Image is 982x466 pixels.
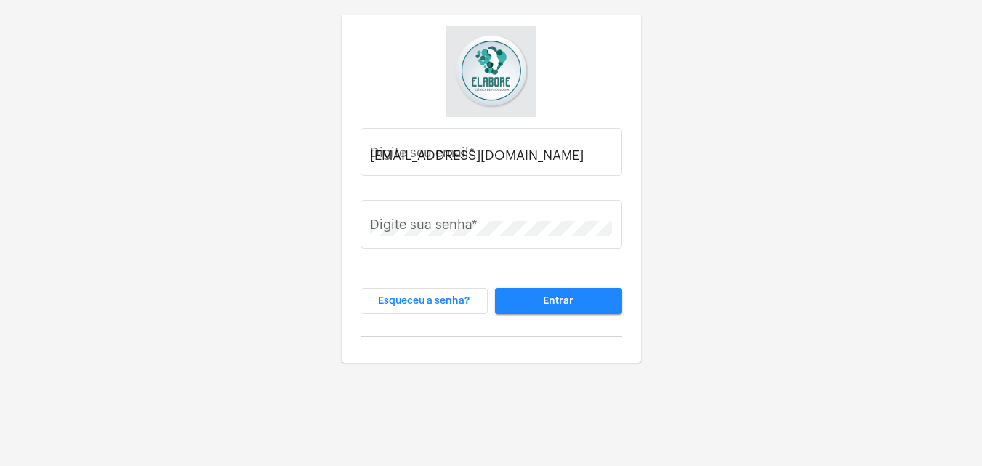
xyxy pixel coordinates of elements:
span: Entrar [543,296,573,306]
span: Esqueceu a senha? [378,296,470,306]
input: Digite seu email [370,148,612,163]
button: Esqueceu a senha? [361,288,488,314]
button: Entrar [495,288,622,314]
img: 4c6856f8-84c7-1050-da6c-cc5081a5dbaf.jpg [446,26,536,117]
